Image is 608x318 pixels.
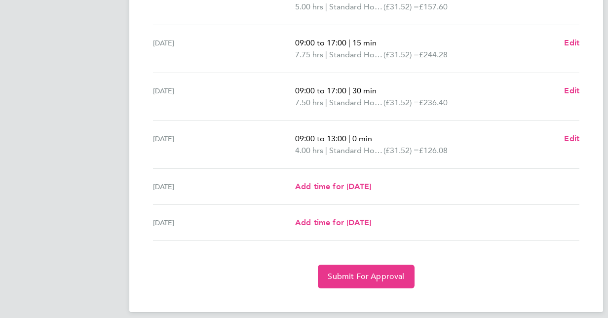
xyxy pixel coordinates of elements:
span: Edit [564,134,579,143]
span: £157.60 [419,2,448,11]
span: Edit [564,38,579,47]
span: Standard Hourly [329,49,383,61]
a: Add time for [DATE] [295,181,371,193]
span: 7.75 hrs [295,50,323,59]
a: Edit [564,133,579,145]
span: 0 min [352,134,372,143]
span: | [325,2,327,11]
span: (£31.52) = [383,2,419,11]
span: (£31.52) = [383,146,419,155]
span: | [325,98,327,107]
button: Submit For Approval [318,265,414,288]
span: | [348,86,350,95]
div: [DATE] [153,37,295,61]
span: 4.00 hrs [295,146,323,155]
span: £244.28 [419,50,448,59]
span: | [348,38,350,47]
span: Standard Hourly [329,145,383,157]
div: [DATE] [153,85,295,109]
a: Edit [564,85,579,97]
div: [DATE] [153,133,295,157]
span: | [348,134,350,143]
span: Submit For Approval [328,272,404,281]
a: Add time for [DATE] [295,217,371,229]
span: | [325,146,327,155]
span: £236.40 [419,98,448,107]
span: 30 min [352,86,377,95]
span: Add time for [DATE] [295,218,371,227]
span: 09:00 to 17:00 [295,86,346,95]
span: | [325,50,327,59]
a: Edit [564,37,579,49]
span: Edit [564,86,579,95]
span: Standard Hourly [329,1,383,13]
span: (£31.52) = [383,50,419,59]
span: 5.00 hrs [295,2,323,11]
span: Add time for [DATE] [295,182,371,191]
div: [DATE] [153,217,295,229]
span: (£31.52) = [383,98,419,107]
span: 09:00 to 17:00 [295,38,346,47]
span: 09:00 to 13:00 [295,134,346,143]
span: 7.50 hrs [295,98,323,107]
div: [DATE] [153,181,295,193]
span: £126.08 [419,146,448,155]
span: 15 min [352,38,377,47]
span: Standard Hourly [329,97,383,109]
